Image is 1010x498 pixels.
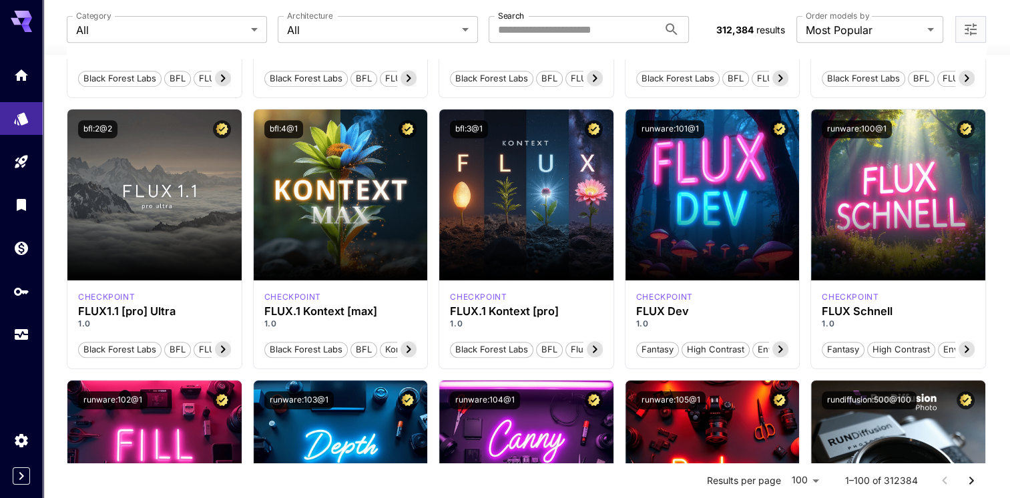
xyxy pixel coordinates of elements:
span: FLUX1.1 [pro] Ultra [194,343,280,356]
span: Fantasy [637,343,678,356]
button: High Contrast [682,340,750,358]
button: Certified Model – Vetted for best performance and includes a commercial license. [957,120,975,138]
div: Playground [13,154,29,170]
p: 1.0 [636,318,789,330]
button: runware:101@1 [636,120,704,138]
div: FlUX.1 Kontext [max] [264,291,321,303]
button: bfl:2@2 [78,120,117,138]
div: Library [13,196,29,213]
p: checkpoint [264,291,321,303]
span: Black Forest Labs [79,343,161,356]
p: 1–100 of 312384 [845,474,918,487]
button: Black Forest Labs [264,69,348,87]
p: Results per page [707,474,781,487]
button: runware:104@1 [450,391,520,409]
button: Expand sidebar [13,467,30,485]
span: BFL [351,343,376,356]
div: fluxultra [78,291,135,303]
div: 100 [786,471,824,490]
span: BFL [165,72,190,85]
div: Home [13,67,29,83]
button: Fantasy [636,340,679,358]
button: FLUX.1 Expand [pro] [565,69,661,87]
span: BFL [537,343,562,356]
button: rundiffusion:500@100 [822,391,917,409]
button: Open more filters [963,21,979,38]
span: Flux Kontext [566,343,627,356]
span: Black Forest Labs [451,72,533,85]
button: Flux Kontext [565,340,627,358]
span: results [756,24,785,35]
h3: FLUX Schnell [822,305,975,318]
p: checkpoint [822,291,878,303]
h3: FLUX.1 Kontext [pro] [450,305,603,318]
button: runware:102@1 [78,391,148,409]
p: 1.0 [450,318,603,330]
h3: FLUX.1 Kontext [max] [264,305,417,318]
span: All [76,22,246,38]
label: Search [498,10,524,21]
button: Fantasy [822,340,864,358]
span: FLUX.1 Depth [pro] [381,72,469,85]
button: runware:100@1 [822,120,892,138]
div: Settings [13,432,29,449]
span: High Contrast [682,343,749,356]
h3: FLUX1.1 [pro] Ultra [78,305,231,318]
button: BFL [722,69,749,87]
button: Environment [752,340,815,358]
div: Wallet [13,240,29,256]
button: FLUX.1 Depth [pro] [380,69,469,87]
span: High Contrast [868,343,935,356]
button: Black Forest Labs [78,340,162,358]
button: BFL [536,69,563,87]
h3: FLUX Dev [636,305,789,318]
button: BFL [536,340,563,358]
button: Certified Model – Vetted for best performance and includes a commercial license. [957,391,975,409]
button: Black Forest Labs [78,69,162,87]
button: Certified Model – Vetted for best performance and includes a commercial license. [585,120,603,138]
button: FLUX1.1 [pro] [752,69,817,87]
button: Environment [938,340,1001,358]
button: Black Forest Labs [636,69,720,87]
span: FLUX.1 Expand [pro] [566,72,660,85]
button: Certified Model – Vetted for best performance and includes a commercial license. [770,391,788,409]
span: Black Forest Labs [822,72,905,85]
button: Certified Model – Vetted for best performance and includes a commercial license. [399,391,417,409]
div: Usage [13,326,29,343]
button: Kontext [380,340,422,358]
span: Environment [753,343,814,356]
span: BFL [351,72,376,85]
button: Certified Model – Vetted for best performance and includes a commercial license. [585,391,603,409]
p: checkpoint [450,291,507,303]
span: Black Forest Labs [265,72,347,85]
span: FLUX1.1 [pro] [752,72,816,85]
button: Certified Model – Vetted for best performance and includes a commercial license. [213,391,231,409]
button: bfl:4@1 [264,120,303,138]
button: High Contrast [867,340,935,358]
button: BFL [350,340,377,358]
span: Environment [939,343,1000,356]
button: Black Forest Labs [264,340,348,358]
span: Black Forest Labs [637,72,719,85]
p: checkpoint [636,291,693,303]
span: BFL [909,72,934,85]
span: Most Popular [806,22,922,38]
button: Black Forest Labs [822,69,905,87]
span: All [287,22,457,38]
span: BFL [723,72,748,85]
span: FLUX.1 Fill [pro] [194,72,269,85]
span: BFL [165,343,190,356]
p: checkpoint [78,291,135,303]
button: Go to next page [958,467,985,494]
span: Black Forest Labs [451,343,533,356]
button: Certified Model – Vetted for best performance and includes a commercial license. [770,120,788,138]
span: Black Forest Labs [265,343,347,356]
p: 1.0 [822,318,975,330]
button: BFL [164,69,191,87]
button: BFL [908,69,935,87]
